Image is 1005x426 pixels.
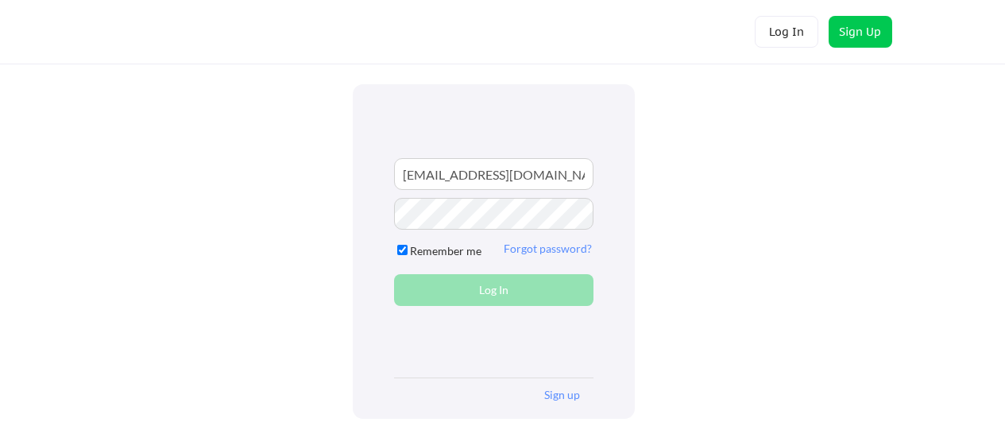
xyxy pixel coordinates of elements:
button: Sign Up [829,16,892,48]
button: Log In [755,16,818,48]
button: Forgot password? [501,241,594,256]
button: Log In [394,274,593,306]
button: Sign up [532,387,592,402]
label: Remember me [410,244,481,258]
input: Email [394,158,593,190]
